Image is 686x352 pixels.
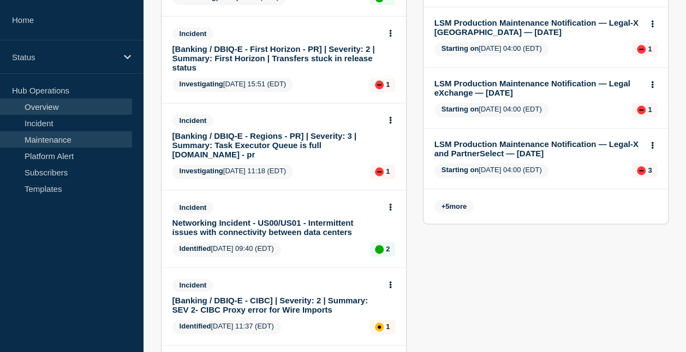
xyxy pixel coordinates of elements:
[172,165,294,179] span: [DATE] 11:18 (EDT)
[180,80,223,88] span: Investigating
[12,52,117,62] p: Status
[648,166,652,174] p: 3
[172,27,214,40] span: Incident
[434,18,642,37] a: LSM Production Maintenance Notification — Legal-X [GEOGRAPHIC_DATA] — [DATE]
[442,44,479,52] span: Starting on
[637,45,646,54] div: down
[180,322,211,330] span: Identified
[386,322,390,331] p: 1
[172,279,214,291] span: Incident
[648,45,652,53] p: 1
[434,200,474,213] span: + more
[172,78,294,92] span: [DATE] 15:51 (EDT)
[180,167,223,175] span: Investigating
[375,245,384,254] div: up
[172,114,214,127] span: Incident
[442,105,479,113] span: Starting on
[375,322,384,331] div: affected
[172,131,380,159] a: [Banking / DBIQ-E - Regions - PR] | Severity: 3 | Summary: Task Executor Queue is full [DOMAIN_NA...
[375,167,384,176] div: down
[445,202,449,210] span: 5
[434,79,642,97] a: LSM Production Maintenance Notification — Legal eXchange — [DATE]
[434,103,549,117] span: [DATE] 04:00 (EDT)
[172,296,380,314] a: [Banking / DBIQ-E - CIBC] | Severity: 2 | Summary: SEV 2- CIBC Proxy error for Wire Imports
[386,167,390,175] p: 1
[172,44,380,72] a: [Banking / DBIQ-E - First Horizon - PR] | Severity: 2 | Summary: First Horizon | Transfers stuck ...
[434,42,549,56] span: [DATE] 04:00 (EDT)
[386,245,390,253] p: 2
[172,320,281,334] span: [DATE] 11:37 (EDT)
[172,242,281,256] span: [DATE] 09:40 (EDT)
[434,163,549,178] span: [DATE] 04:00 (EDT)
[434,139,642,158] a: LSM Production Maintenance Notification — Legal-X and PartnerSelect — [DATE]
[172,201,214,214] span: Incident
[180,244,211,253] span: Identified
[375,80,384,89] div: down
[648,105,652,114] p: 1
[637,105,646,114] div: down
[442,166,479,174] span: Starting on
[637,166,646,175] div: down
[172,218,380,237] a: Networking Incident - US00/US01 - Intermittent issues with connectivity between data centers
[386,80,390,89] p: 1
